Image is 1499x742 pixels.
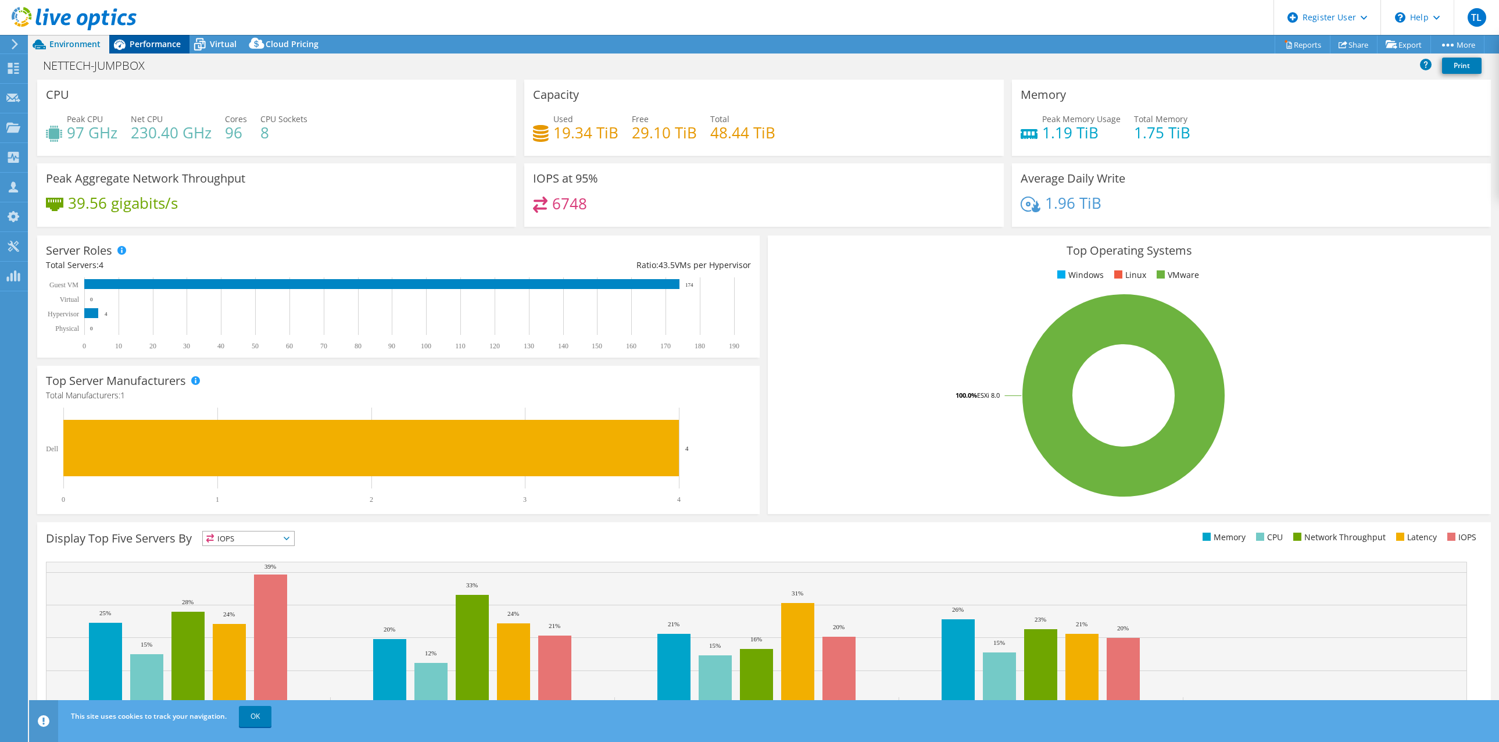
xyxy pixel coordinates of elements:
[507,610,519,617] text: 24%
[49,38,101,49] span: Environment
[49,281,78,289] text: Guest VM
[792,590,803,597] text: 31%
[46,259,399,272] div: Total Servers:
[1430,35,1484,53] a: More
[62,495,65,504] text: 0
[210,38,237,49] span: Virtual
[266,38,319,49] span: Cloud Pricing
[68,197,178,209] h4: 39.56 gigabits/s
[260,126,307,139] h4: 8
[225,113,247,124] span: Cores
[239,706,271,727] a: OK
[355,342,362,350] text: 80
[130,38,181,49] span: Performance
[1444,531,1476,544] li: IOPS
[956,391,977,399] tspan: 100.0%
[370,495,373,504] text: 2
[60,295,80,304] text: Virtual
[217,342,224,350] text: 40
[286,342,293,350] text: 60
[399,259,752,272] div: Ratio: VMs per Hypervisor
[524,342,534,350] text: 130
[83,342,86,350] text: 0
[659,259,675,270] span: 43.5
[685,282,693,288] text: 174
[1042,113,1121,124] span: Peak Memory Usage
[182,598,194,605] text: 28%
[1134,126,1190,139] h4: 1.75 TiB
[67,113,103,124] span: Peak CPU
[1021,172,1125,185] h3: Average Daily Write
[38,59,163,72] h1: NETTECH-JUMPBOX
[750,636,762,643] text: 16%
[466,582,478,588] text: 33%
[1021,88,1066,101] h3: Memory
[632,126,697,139] h4: 29.10 TiB
[90,297,93,302] text: 0
[710,126,775,139] h4: 48.44 TiB
[421,342,431,350] text: 100
[632,113,649,124] span: Free
[141,641,152,648] text: 15%
[553,126,618,139] h4: 19.34 TiB
[1468,8,1486,27] span: TL
[1442,58,1482,74] a: Print
[90,326,93,331] text: 0
[685,445,689,452] text: 4
[710,113,729,124] span: Total
[46,88,69,101] h3: CPU
[523,495,527,504] text: 3
[105,311,108,317] text: 4
[1253,531,1283,544] li: CPU
[1393,531,1437,544] li: Latency
[592,342,602,350] text: 150
[131,113,163,124] span: Net CPU
[729,342,739,350] text: 190
[252,342,259,350] text: 50
[46,374,186,387] h3: Top Server Manufacturers
[425,650,437,657] text: 12%
[677,495,681,504] text: 4
[99,609,111,616] text: 25%
[216,495,219,504] text: 1
[952,606,964,613] text: 26%
[149,342,156,350] text: 20
[455,342,466,350] text: 110
[260,113,307,124] span: CPU Sockets
[223,611,235,618] text: 24%
[71,711,227,721] span: This site uses cookies to track your navigation.
[1045,197,1101,209] h4: 1.96 TiB
[777,244,1482,257] h3: Top Operating Systems
[977,391,1000,399] tspan: ESXi 8.0
[67,126,117,139] h4: 97 GHz
[183,342,190,350] text: 30
[533,88,579,101] h3: Capacity
[1035,616,1046,623] text: 23%
[388,342,395,350] text: 90
[709,642,721,649] text: 15%
[1054,269,1104,281] li: Windows
[131,126,212,139] h4: 230.40 GHz
[1275,35,1330,53] a: Reports
[558,342,568,350] text: 140
[264,563,276,570] text: 39%
[1290,531,1386,544] li: Network Throughput
[115,342,122,350] text: 10
[320,342,327,350] text: 70
[203,531,294,545] span: IOPS
[1111,269,1146,281] li: Linux
[660,342,671,350] text: 170
[695,342,705,350] text: 180
[1076,620,1087,627] text: 21%
[1200,531,1246,544] li: Memory
[46,445,58,453] text: Dell
[1154,269,1199,281] li: VMware
[1377,35,1431,53] a: Export
[120,390,125,401] span: 1
[549,622,560,629] text: 21%
[552,197,587,210] h4: 6748
[1042,126,1121,139] h4: 1.19 TiB
[833,623,845,630] text: 20%
[626,342,636,350] text: 160
[553,113,573,124] span: Used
